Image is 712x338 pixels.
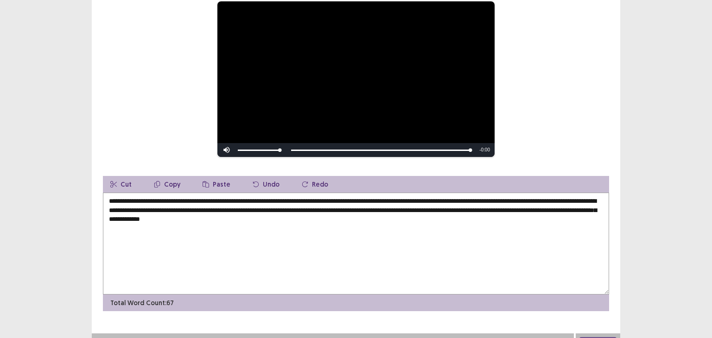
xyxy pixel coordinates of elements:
[217,143,236,157] button: Mute
[238,150,280,151] div: Volume Level
[195,176,238,193] button: Paste
[217,1,495,157] div: Video Player
[481,147,490,152] span: 0:00
[103,176,139,193] button: Cut
[294,176,336,193] button: Redo
[110,298,174,308] p: Total Word Count: 67
[479,147,481,152] span: -
[146,176,188,193] button: Copy
[245,176,287,193] button: Undo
